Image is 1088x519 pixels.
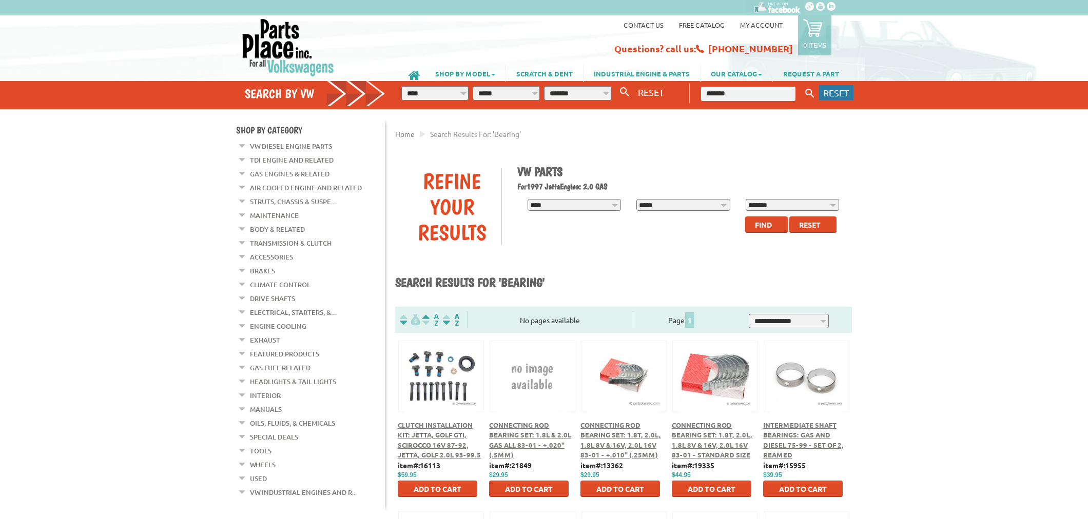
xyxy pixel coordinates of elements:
a: Electrical, Starters, &... [250,306,336,319]
img: filterpricelow.svg [400,314,420,326]
a: Air Cooled Engine and Related [250,181,362,194]
button: Add to Cart [763,481,843,497]
a: Connecting Rod Bearing Set: 1.8T, 2.0L, 1.8L 8V & 16V, 2.0L 16V 83-01 - Standard Size [672,421,752,460]
a: Intermediate Shaft Bearings: Gas and Diesel 75-99 - Set of 2, Reamed [763,421,844,460]
a: Free Catalog [679,21,725,29]
span: $29.95 [489,471,508,478]
button: Find [745,216,788,233]
div: Page [633,311,731,328]
h2: 1997 Jetta [517,182,845,191]
a: Maintenance [250,209,299,222]
button: RESET [819,85,853,100]
a: Wheels [250,458,276,471]
img: Sort by Sales Rank [441,314,461,326]
a: Climate Control [250,278,310,291]
span: Add to Cart [505,484,553,493]
a: Gas Engines & Related [250,167,329,181]
b: item#: [763,461,806,470]
span: Search results for: 'bearing' [430,129,521,138]
a: Clutch Installation Kit: Jetta, Golf GTI, Scirocco 16V 87-92, Jetta, Golf 2.0L 93-99.5 [398,421,481,460]
button: Add to Cart [398,481,477,497]
button: Search By VW... [616,85,633,99]
button: Add to Cart [672,481,751,497]
b: item#: [398,461,440,470]
span: $39.95 [763,471,782,478]
u: 13362 [603,461,623,470]
span: Add to Cart [596,484,644,493]
a: Home [395,129,415,138]
u: 19335 [694,461,714,470]
p: 0 items [803,41,826,49]
a: REQUEST A PART [773,65,849,82]
a: Featured Products [250,347,319,361]
a: Oils, Fluids, & Chemicals [250,416,335,430]
span: $44.95 [672,471,691,478]
a: Connecting Rod Bearing Set: 1.8T, 2.0L, 1.8L 8V & 16V, 2.0L 16V 83-01 - +.010" (.25mm) [580,421,661,460]
h1: VW Parts [517,164,845,179]
a: Tools [250,444,271,457]
u: 15955 [785,461,806,470]
a: Used [250,472,267,485]
a: Transmission & Clutch [250,236,332,250]
a: VW Industrial Engines and R... [250,486,357,499]
div: Refine Your Results [403,168,501,245]
a: Brakes [250,264,275,277]
a: Accessories [250,250,293,264]
button: Reset [789,216,837,233]
a: OUR CATALOG [701,65,772,82]
span: $59.95 [398,471,417,478]
button: RESET [634,85,668,99]
a: SHOP BY MODEL [425,65,506,82]
a: Exhaust [250,333,280,347]
u: 16113 [420,461,440,470]
span: RESET [823,87,849,98]
a: Gas Fuel Related [250,361,310,374]
b: item#: [580,461,623,470]
a: Headlights & Tail Lights [250,375,336,388]
span: Add to Cart [688,484,735,493]
span: Add to Cart [779,484,827,493]
button: Add to Cart [489,481,569,497]
b: item#: [672,461,714,470]
a: INDUSTRIAL ENGINE & PARTS [584,65,700,82]
h1: Search results for 'bearing' [395,275,852,291]
a: Body & Related [250,223,305,236]
a: Special Deals [250,430,298,444]
span: For [517,182,527,191]
span: Reset [799,220,821,229]
u: 21849 [511,461,532,470]
a: Manuals [250,403,282,416]
a: Engine Cooling [250,320,306,333]
button: Keyword Search [802,85,818,102]
a: SCRATCH & DENT [506,65,583,82]
img: Parts Place Inc! [241,18,335,77]
span: Find [755,220,772,229]
span: 1 [685,312,694,328]
a: Contact us [624,21,664,29]
a: My Account [740,21,783,29]
a: Interior [250,389,281,402]
span: RESET [638,87,664,97]
span: $29.95 [580,471,599,478]
a: VW Diesel Engine Parts [250,139,332,153]
a: Drive Shafts [250,292,295,305]
a: TDI Engine and Related [250,153,334,167]
a: Connecting Rod Bearing Set: 1.8L & 2.0L Gas All 83-01 - +.020" (.5mm) [489,421,571,460]
h4: Shop By Category [236,125,385,135]
h4: Search by VW [245,86,385,101]
img: Sort by Headline [420,314,441,326]
b: item#: [489,461,532,470]
a: 0 items [798,15,831,55]
div: No pages available [468,315,633,326]
a: Struts, Chassis & Suspe... [250,195,336,208]
span: Engine: 2.0 GAS [560,182,608,191]
button: Add to Cart [580,481,660,497]
span: Add to Cart [414,484,461,493]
